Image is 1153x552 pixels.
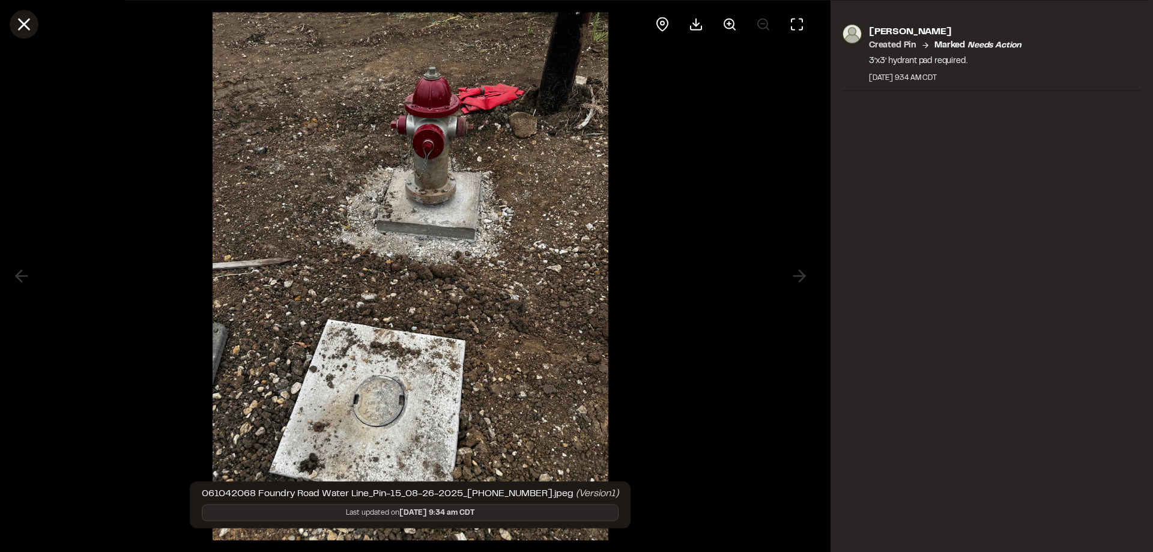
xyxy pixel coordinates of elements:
[869,24,1021,38] p: [PERSON_NAME]
[869,38,916,52] p: Created Pin
[10,10,38,38] button: Close modal
[934,38,1021,52] p: Marked
[715,10,744,38] button: Zoom in
[967,41,1021,49] em: needs action
[843,24,862,43] img: photo
[869,72,1021,83] div: [DATE] 9:34 AM CDT
[782,10,811,38] button: Toggle Fullscreen
[869,54,1021,67] p: 3’x3’ hydrant pad required.
[648,10,677,38] div: View pin on map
